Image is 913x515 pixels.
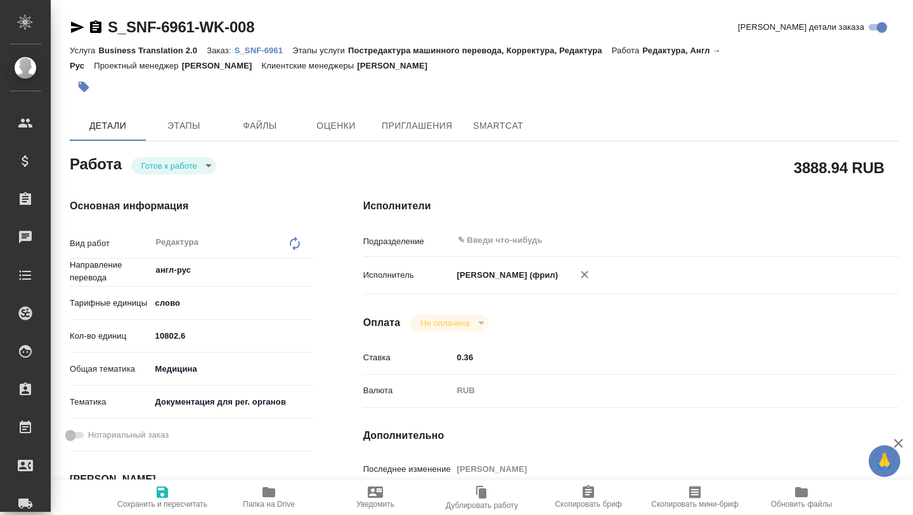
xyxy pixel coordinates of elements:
[117,500,207,509] span: Сохранить и пересчитать
[363,428,899,443] h4: Дополнительно
[453,348,855,367] input: ✎ Введи что-нибудь
[151,358,313,380] div: Медицина
[230,118,290,134] span: Файлы
[382,118,453,134] span: Приглашения
[869,445,900,477] button: 🙏
[94,61,181,70] p: Проектный менеджер
[98,46,207,55] p: Business Translation 2.0
[70,396,151,408] p: Тематика
[70,330,151,342] p: Кол-во единиц
[417,318,473,329] button: Не оплачена
[453,269,559,282] p: [PERSON_NAME] (фрил)
[468,118,529,134] span: SmartCat
[70,297,151,310] p: Тарифные единицы
[642,479,748,515] button: Скопировать мини-бриф
[70,199,313,214] h4: Основная информация
[651,500,738,509] span: Скопировать мини-бриф
[207,46,234,55] p: Заказ:
[70,46,98,55] p: Услуга
[357,61,437,70] p: [PERSON_NAME]
[363,199,899,214] h4: Исполнители
[77,118,138,134] span: Детали
[794,157,884,178] h2: 3888.94 RUB
[70,363,151,375] p: Общая тематика
[555,500,621,509] span: Скопировать бриф
[363,269,453,282] p: Исполнитель
[410,315,488,332] div: Готов к работе
[216,479,322,515] button: Папка на Drive
[151,292,313,314] div: слово
[446,501,518,510] span: Дублировать работу
[363,463,453,476] p: Последнее изменение
[322,479,429,515] button: Уведомить
[363,315,401,330] h4: Оплата
[292,46,348,55] p: Этапы услуги
[88,20,103,35] button: Скопировать ссылку
[306,269,308,271] button: Open
[771,500,832,509] span: Обновить файлы
[182,61,262,70] p: [PERSON_NAME]
[70,237,151,250] p: Вид работ
[243,500,295,509] span: Папка на Drive
[748,479,855,515] button: Обновить файлы
[108,18,254,36] a: S_SNF-6961-WK-008
[571,261,599,289] button: Удалить исполнителя
[456,233,808,248] input: ✎ Введи что-нибудь
[306,118,366,134] span: Оценки
[356,500,394,509] span: Уведомить
[363,384,453,397] p: Валюта
[429,479,535,515] button: Дублировать работу
[535,479,642,515] button: Скопировать бриф
[70,259,151,284] p: Направление перевода
[363,235,453,248] p: Подразделение
[262,61,358,70] p: Клиентские менеджеры
[70,152,122,174] h2: Работа
[70,20,85,35] button: Скопировать ссылку для ЯМессенджера
[235,46,293,55] p: S_SNF-6961
[235,44,293,55] a: S_SNF-6961
[738,21,864,34] span: [PERSON_NAME] детали заказа
[874,448,895,474] span: 🙏
[138,160,201,171] button: Готов к работе
[612,46,643,55] p: Работа
[348,46,612,55] p: Постредактура машинного перевода, Корректура, Редактура
[363,351,453,364] p: Ставка
[88,429,169,441] span: Нотариальный заказ
[848,239,850,242] button: Open
[453,460,855,478] input: Пустое поле
[151,391,313,413] div: Документация для рег. органов
[70,472,313,487] h4: [PERSON_NAME]
[153,118,214,134] span: Этапы
[131,157,216,174] div: Готов к работе
[109,479,216,515] button: Сохранить и пересчитать
[453,380,855,401] div: RUB
[70,73,98,101] button: Добавить тэг
[151,327,313,345] input: ✎ Введи что-нибудь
